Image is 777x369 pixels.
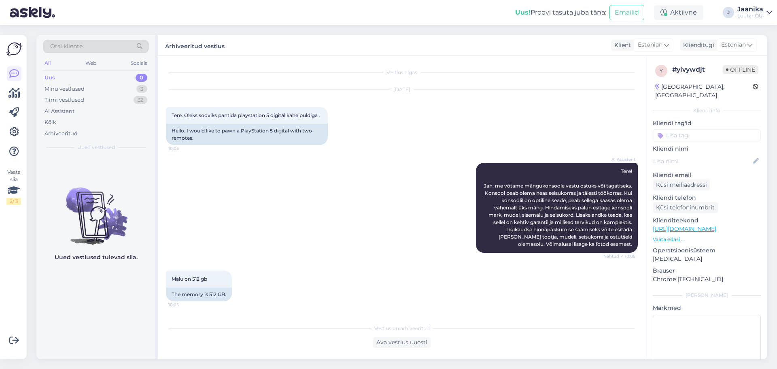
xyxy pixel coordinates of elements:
div: Minu vestlused [45,85,85,93]
div: Klienditugi [680,41,714,49]
a: [URL][DOMAIN_NAME] [653,225,716,232]
div: Socials [129,58,149,68]
p: Kliendi email [653,171,761,179]
div: # yivywdjt [672,65,723,75]
span: 10:05 [168,302,199,308]
p: Kliendi tag'id [653,119,761,128]
span: y [660,68,663,74]
img: No chats [36,173,155,246]
div: Vestlus algas [166,69,638,76]
p: Brauser [653,267,761,275]
div: Arhiveeritud [45,130,78,138]
div: Vaata siia [6,169,21,205]
p: Märkmed [653,304,761,312]
span: Offline [723,65,758,74]
div: AI Assistent [45,107,74,115]
span: Uued vestlused [77,144,115,151]
p: Klienditeekond [653,216,761,225]
a: JaanikaLuutar OÜ [737,6,772,19]
span: Mälu on 512 gb [172,276,207,282]
div: Tiimi vestlused [45,96,84,104]
p: Chrome [TECHNICAL_ID] [653,275,761,284]
div: Klient [611,41,631,49]
div: 3 [136,85,147,93]
div: J [723,7,734,18]
span: Tere! Jah, me võtame mängukonsoole vastu ostuks või tagatiseks. Konsool peab olema heas seisukorr... [484,168,633,247]
p: Kliendi telefon [653,194,761,202]
p: Operatsioonisüsteem [653,246,761,255]
button: Emailid [609,5,644,20]
div: Aktiivne [654,5,703,20]
div: Uus [45,74,55,82]
img: Askly Logo [6,41,22,57]
input: Lisa tag [653,129,761,141]
div: Ava vestlus uuesti [373,337,431,348]
div: Kõik [45,118,56,126]
div: The memory is 512 GB. [166,288,232,301]
span: Nähtud ✓ 10:05 [603,253,635,259]
p: Uued vestlused tulevad siia. [55,253,138,262]
div: Web [84,58,98,68]
div: Küsi meiliaadressi [653,179,710,190]
input: Lisa nimi [653,157,752,166]
b: Uus! [515,9,531,16]
span: Vestlus on arhiveeritud [374,325,430,332]
div: Küsi telefoninumbrit [653,202,718,213]
span: AI Assistent [605,156,635,162]
div: All [43,58,52,68]
div: 2 / 3 [6,198,21,205]
p: Kliendi nimi [653,145,761,153]
div: Jaanika [737,6,763,13]
span: Otsi kliente [50,42,83,51]
div: [DATE] [166,86,638,93]
span: 10:05 [168,145,199,151]
div: Hello. I would like to pawn a PlayStation 5 digital with two remotes. [166,124,328,145]
div: [GEOGRAPHIC_DATA], [GEOGRAPHIC_DATA] [655,83,753,100]
div: 0 [136,74,147,82]
div: 32 [134,96,147,104]
div: Kliendi info [653,107,761,114]
div: Luutar OÜ [737,13,763,19]
p: Vaata edasi ... [653,236,761,243]
span: Estonian [721,41,746,49]
span: Estonian [638,41,662,49]
span: Tere. Oleks sooviks pantida playstation 5 digital kahe puldiga . [172,112,320,118]
div: Proovi tasuta juba täna: [515,8,606,17]
div: [PERSON_NAME] [653,292,761,299]
p: [MEDICAL_DATA] [653,255,761,263]
label: Arhiveeritud vestlus [165,40,225,51]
